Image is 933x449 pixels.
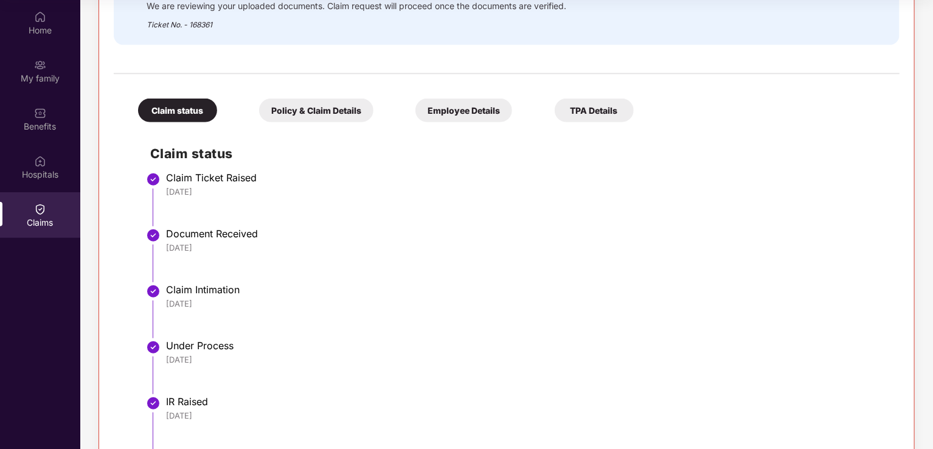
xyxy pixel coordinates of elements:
h2: Claim status [150,144,887,164]
img: svg+xml;base64,PHN2ZyBpZD0iU3RlcC1Eb25lLTMyeDMyIiB4bWxucz0iaHR0cDovL3d3dy53My5vcmcvMjAwMC9zdmciIH... [146,172,161,187]
div: IR Raised [166,395,887,408]
img: svg+xml;base64,PHN2ZyBpZD0iU3RlcC1Eb25lLTMyeDMyIiB4bWxucz0iaHR0cDovL3d3dy53My5vcmcvMjAwMC9zdmciIH... [146,228,161,243]
div: Document Received [166,228,887,240]
div: Claim Intimation [166,284,887,296]
div: Claim Ticket Raised [166,172,887,184]
div: [DATE] [166,298,887,309]
img: svg+xml;base64,PHN2ZyBpZD0iU3RlcC1Eb25lLTMyeDMyIiB4bWxucz0iaHR0cDovL3d3dy53My5vcmcvMjAwMC9zdmciIH... [146,284,161,299]
div: Claim status [138,99,217,122]
div: Policy & Claim Details [259,99,373,122]
div: [DATE] [166,242,887,253]
img: svg+xml;base64,PHN2ZyBpZD0iSG9tZSIgeG1sbnM9Imh0dHA6Ly93d3cudzMub3JnLzIwMDAvc3ZnIiB3aWR0aD0iMjAiIG... [34,11,46,23]
div: TPA Details [555,99,634,122]
img: svg+xml;base64,PHN2ZyBpZD0iSG9zcGl0YWxzIiB4bWxucz0iaHR0cDovL3d3dy53My5vcmcvMjAwMC9zdmciIHdpZHRoPS... [34,155,46,167]
img: svg+xml;base64,PHN2ZyBpZD0iU3RlcC1Eb25lLTMyeDMyIiB4bWxucz0iaHR0cDovL3d3dy53My5vcmcvMjAwMC9zdmciIH... [146,396,161,411]
img: svg+xml;base64,PHN2ZyBpZD0iQmVuZWZpdHMiIHhtbG5zPSJodHRwOi8vd3d3LnczLm9yZy8yMDAwL3N2ZyIgd2lkdGg9Ij... [34,107,46,119]
div: [DATE] [166,186,887,197]
div: [DATE] [166,354,887,365]
div: Employee Details [415,99,512,122]
div: [DATE] [166,410,887,421]
img: svg+xml;base64,PHN2ZyBpZD0iU3RlcC1Eb25lLTMyeDMyIiB4bWxucz0iaHR0cDovL3d3dy53My5vcmcvMjAwMC9zdmciIH... [146,340,161,355]
img: svg+xml;base64,PHN2ZyB3aWR0aD0iMjAiIGhlaWdodD0iMjAiIHZpZXdCb3g9IjAgMCAyMCAyMCIgZmlsbD0ibm9uZSIgeG... [34,59,46,71]
img: svg+xml;base64,PHN2ZyBpZD0iQ2xhaW0iIHhtbG5zPSJodHRwOi8vd3d3LnczLm9yZy8yMDAwL3N2ZyIgd2lkdGg9IjIwIi... [34,203,46,215]
div: Under Process [166,339,887,352]
div: Ticket No. - 168361 [147,12,566,30]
